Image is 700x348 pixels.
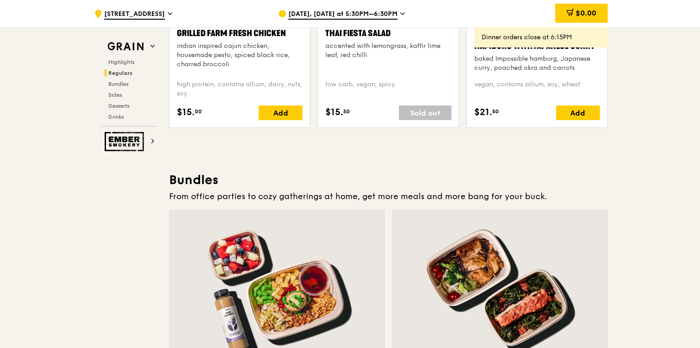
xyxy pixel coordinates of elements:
[556,105,600,120] div: Add
[105,132,147,151] img: Ember Smokery web logo
[195,108,202,115] span: 00
[108,103,129,109] span: Desserts
[169,172,608,188] h3: Bundles
[482,33,600,42] div: Dinner orders close at 6:15PM
[474,54,600,73] div: baked Impossible hamburg, Japanese curry, poached okra and carrots
[259,105,302,120] div: Add
[325,80,451,98] div: low carb, vegan, spicy
[108,59,134,65] span: Highlights
[105,38,147,55] img: Grain web logo
[108,92,122,98] span: Sides
[104,10,165,20] span: [STREET_ADDRESS]
[343,108,350,115] span: 50
[474,80,600,98] div: vegan, contains allium, soy, wheat
[177,105,195,119] span: $15.
[576,9,596,17] span: $0.00
[325,105,343,119] span: $15.
[108,70,133,76] span: Regulars
[325,42,451,60] div: accented with lemongrass, kaffir lime leaf, red chilli
[177,27,302,40] div: Grilled Farm Fresh Chicken
[325,27,451,40] div: Thai Fiesta Salad
[474,105,492,119] span: $21.
[108,114,124,120] span: Drinks
[177,42,302,69] div: indian inspired cajun chicken, housemade pesto, spiced black rice, charred broccoli
[177,80,302,98] div: high protein, contains allium, dairy, nuts, soy
[108,81,128,87] span: Bundles
[492,108,499,115] span: 50
[399,105,451,120] div: Sold out
[288,10,398,20] span: [DATE], [DATE] at 5:30PM–6:30PM
[169,190,608,203] div: From office parties to cozy gatherings at home, get more meals and more bang for your buck.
